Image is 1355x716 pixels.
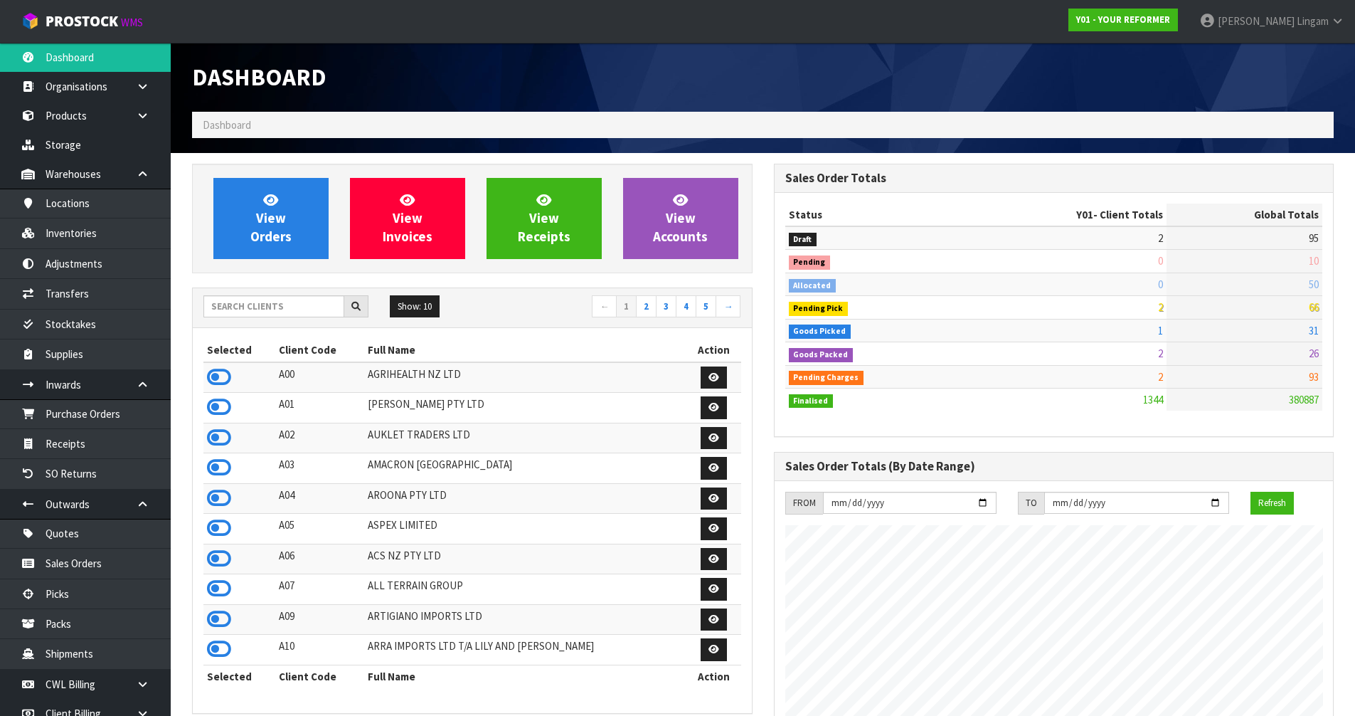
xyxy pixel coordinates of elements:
[1158,278,1163,291] span: 0
[275,339,365,362] th: Client Code
[390,295,440,318] button: Show: 10
[1289,393,1319,406] span: 380887
[213,178,329,259] a: ViewOrders
[687,665,741,688] th: Action
[696,295,716,318] a: 5
[1076,14,1170,26] strong: Y01 - YOUR REFORMER
[716,295,740,318] a: →
[789,233,817,247] span: Draft
[275,574,365,605] td: A07
[656,295,676,318] a: 3
[364,514,686,544] td: ASPEX LIMITED
[1167,204,1322,226] th: Global Totals
[963,204,1167,226] th: - Client Totals
[1309,254,1319,268] span: 10
[518,191,570,245] span: View Receipts
[785,460,1323,473] h3: Sales Order Totals (By Date Range)
[1309,324,1319,337] span: 31
[483,295,741,320] nav: Page navigation
[121,16,143,29] small: WMS
[785,172,1323,185] h3: Sales Order Totals
[785,492,823,515] div: FROM
[350,178,465,259] a: ViewInvoices
[275,362,365,393] td: A00
[789,279,836,293] span: Allocated
[1158,324,1163,337] span: 1
[592,295,617,318] a: ←
[364,483,686,514] td: AROONA PTY LTD
[785,204,963,226] th: Status
[1143,393,1163,406] span: 1344
[1158,370,1163,384] span: 2
[1158,300,1163,314] span: 2
[203,339,275,362] th: Selected
[789,348,854,362] span: Goods Packed
[1218,14,1295,28] span: [PERSON_NAME]
[1018,492,1044,515] div: TO
[203,118,251,132] span: Dashboard
[676,295,696,318] a: 4
[275,514,365,544] td: A05
[275,483,365,514] td: A04
[1068,9,1178,31] a: Y01 - YOUR REFORMER
[789,371,864,385] span: Pending Charges
[46,12,118,31] span: ProStock
[789,256,831,270] span: Pending
[1309,370,1319,384] span: 93
[1158,254,1163,268] span: 0
[275,635,365,665] td: A10
[1309,300,1319,314] span: 66
[1158,231,1163,245] span: 2
[250,191,292,245] span: View Orders
[1309,347,1319,360] span: 26
[364,423,686,453] td: AUKLET TRADERS LTD
[21,12,39,30] img: cube-alt.png
[275,665,365,688] th: Client Code
[275,423,365,453] td: A02
[364,635,686,665] td: ARRA IMPORTS LTD T/A LILY AND [PERSON_NAME]
[1309,278,1319,291] span: 50
[687,339,741,362] th: Action
[203,665,275,688] th: Selected
[364,453,686,484] td: AMACRON [GEOGRAPHIC_DATA]
[789,325,851,339] span: Goods Picked
[364,544,686,574] td: ACS NZ PTY LTD
[636,295,657,318] a: 2
[1309,231,1319,245] span: 95
[1076,208,1093,221] span: Y01
[487,178,602,259] a: ViewReceipts
[275,544,365,574] td: A06
[789,394,834,409] span: Finalised
[364,665,686,688] th: Full Name
[623,178,738,259] a: ViewAccounts
[383,191,432,245] span: View Invoices
[364,362,686,393] td: AGRIHEALTH NZ LTD
[364,574,686,605] td: ALL TERRAIN GROUP
[364,339,686,362] th: Full Name
[364,604,686,635] td: ARTIGIANO IMPORTS LTD
[1297,14,1329,28] span: Lingam
[275,604,365,635] td: A09
[1250,492,1294,515] button: Refresh
[192,62,326,92] span: Dashboard
[203,295,344,317] input: Search clients
[789,302,849,316] span: Pending Pick
[275,393,365,423] td: A01
[616,295,637,318] a: 1
[1158,347,1163,360] span: 2
[364,393,686,423] td: [PERSON_NAME] PTY LTD
[653,191,708,245] span: View Accounts
[275,453,365,484] td: A03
